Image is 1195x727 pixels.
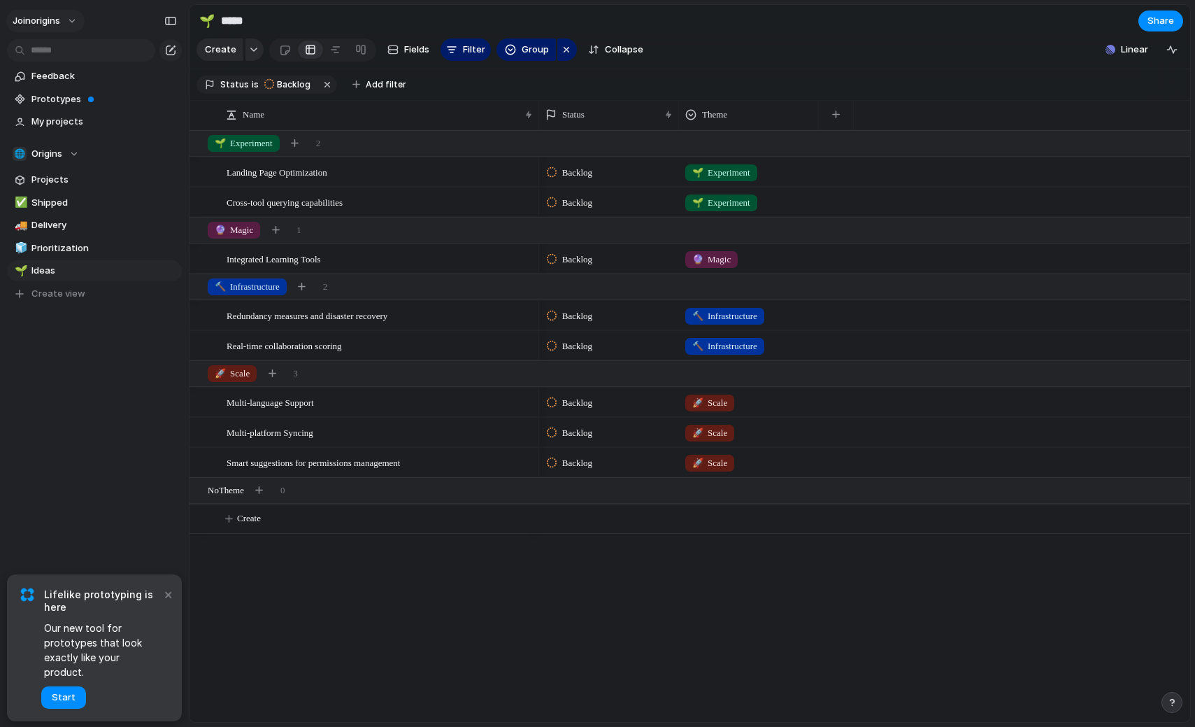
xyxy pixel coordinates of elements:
[562,396,592,410] span: Backlog
[15,195,24,211] div: ✅
[522,43,549,57] span: Group
[196,10,218,32] button: 🌱
[31,287,85,301] span: Create view
[692,197,703,208] span: 🌱
[7,215,182,236] a: 🚚Delivery
[227,307,387,323] span: Redundancy measures and disaster recovery
[692,309,757,323] span: Infrastructure
[227,337,342,353] span: Real-time collaboration scoring
[692,166,750,180] span: Experiment
[7,169,182,190] a: Projects
[1138,10,1183,31] button: Share
[280,484,285,497] span: 0
[316,136,321,150] span: 2
[7,192,182,213] a: ✅Shipped
[31,69,177,83] span: Feedback
[441,38,491,61] button: Filter
[1121,43,1148,57] span: Linear
[227,250,321,267] span: Integrated Learning Tools
[7,283,182,304] button: Create view
[13,196,27,210] button: ✅
[692,339,757,353] span: Infrastructure
[31,264,177,278] span: Ideas
[692,426,727,440] span: Scale
[692,396,727,410] span: Scale
[562,309,592,323] span: Backlog
[562,253,592,267] span: Backlog
[205,43,236,57] span: Create
[15,263,24,279] div: 🌱
[252,78,259,91] span: is
[215,281,226,292] span: 🔨
[562,166,592,180] span: Backlog
[382,38,435,61] button: Fields
[44,621,161,679] span: Our new tool for prototypes that look exactly like your product.
[7,111,182,132] a: My projects
[463,43,485,57] span: Filter
[692,196,750,210] span: Experiment
[208,484,244,497] span: No Theme
[243,108,264,122] span: Name
[52,691,76,705] span: Start
[7,238,182,259] a: 🧊Prioritization
[227,424,313,440] span: Multi-platform Syncing
[692,341,703,351] span: 🔨
[692,254,703,264] span: 🔮
[692,253,731,267] span: Magic
[215,225,226,235] span: 🔮
[215,367,250,381] span: Scale
[496,38,556,61] button: Group
[31,115,177,129] span: My projects
[215,368,226,379] span: 🚀
[366,78,406,91] span: Add filter
[196,38,243,61] button: Create
[41,686,86,709] button: Start
[562,108,585,122] span: Status
[13,147,27,161] div: 🌐
[227,394,314,410] span: Multi-language Support
[692,456,727,470] span: Scale
[13,218,27,232] button: 🚚
[6,10,85,32] button: joinorigins
[227,454,400,470] span: Smart suggestions for permissions management
[692,311,703,321] span: 🔨
[215,223,253,237] span: Magic
[31,173,177,187] span: Projects
[582,38,649,61] button: Collapse
[7,66,182,87] a: Feedback
[15,240,24,256] div: 🧊
[31,196,177,210] span: Shipped
[15,218,24,234] div: 🚚
[404,43,429,57] span: Fields
[13,14,60,28] span: joinorigins
[277,78,310,91] span: Backlog
[199,11,215,30] div: 🌱
[31,241,177,255] span: Prioritization
[702,108,727,122] span: Theme
[692,397,703,408] span: 🚀
[562,339,592,353] span: Backlog
[31,147,62,161] span: Origins
[7,260,182,281] a: 🌱Ideas
[44,588,161,614] span: Lifelike prototyping is here
[260,77,319,92] button: Backlog
[159,586,176,602] button: Dismiss
[293,367,298,381] span: 3
[296,223,301,237] span: 1
[7,143,182,164] button: 🌐Origins
[7,89,182,110] a: Prototypes
[215,138,226,148] span: 🌱
[237,511,261,525] span: Create
[13,264,27,278] button: 🌱
[227,164,327,180] span: Landing Page Optimization
[249,77,262,92] button: is
[692,167,703,178] span: 🌱
[344,75,415,94] button: Add filter
[562,426,592,440] span: Backlog
[1100,39,1154,60] button: Linear
[13,241,27,255] button: 🧊
[692,428,703,438] span: 🚀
